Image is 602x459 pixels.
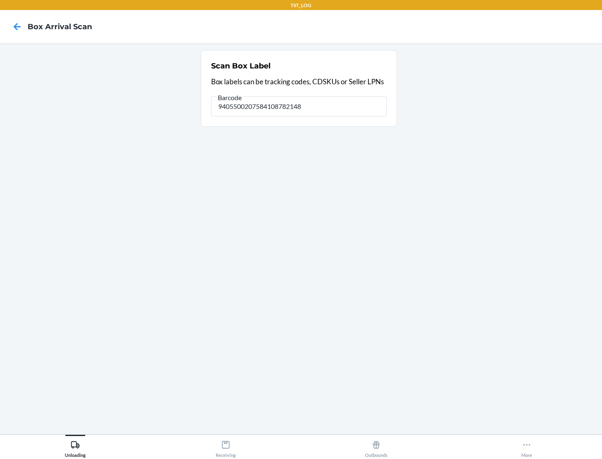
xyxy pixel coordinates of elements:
[451,435,602,458] button: More
[365,437,388,458] div: Outbounds
[211,76,387,87] p: Box labels can be tracking codes, CDSKUs or Seller LPNs
[211,61,270,71] h2: Scan Box Label
[521,437,532,458] div: More
[301,435,451,458] button: Outbounds
[150,435,301,458] button: Receiving
[291,2,311,9] p: TST_LOG
[65,437,86,458] div: Unloading
[216,437,236,458] div: Receiving
[211,96,387,116] input: Barcode
[28,21,92,32] h4: Box Arrival Scan
[217,93,243,102] span: Barcode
